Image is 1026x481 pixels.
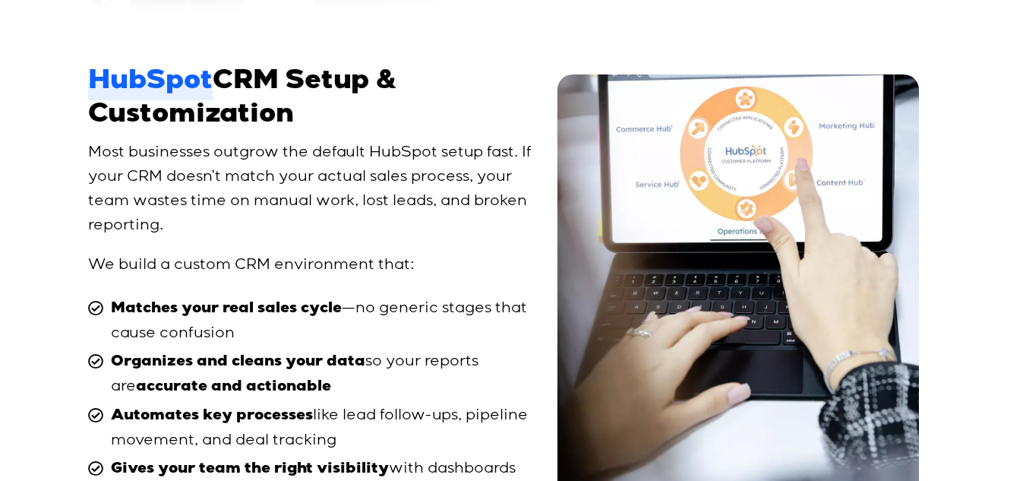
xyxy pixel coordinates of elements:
b: Organizes and cleans your data [111,355,365,370]
b: Automates key processes [111,409,313,424]
b: Gives your team the right visibility [111,462,389,477]
span: HubSpot [88,67,213,100]
h2: CRM Setup & Customization [88,67,539,132]
span: so your reports are [107,350,539,400]
b: accurate and actionable [136,380,331,395]
span: —no generic stages that cause confusion [107,296,539,346]
p: We build a custom CRM environment that: [88,253,539,277]
span: like lead follow-ups, pipeline movement, and deal tracking [107,403,539,453]
p: Most businesses outgrow the default HubSpot setup fast. If your CRM doesn’t match your actual sal... [88,141,539,238]
b: Matches your real sales cycle [111,302,342,317]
